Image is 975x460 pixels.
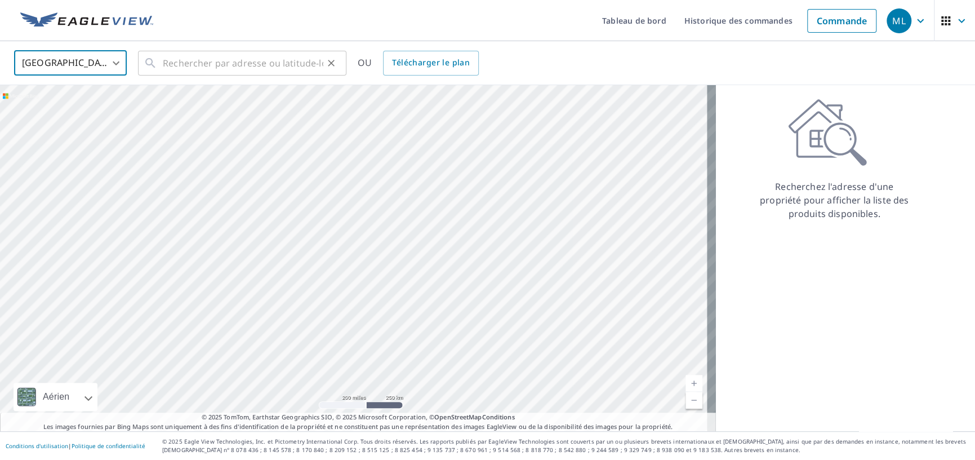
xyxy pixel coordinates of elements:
[202,413,435,421] font: © 2025 TomTom, Earthstar Geographics SIO, © 2025 Microsoft Corporation, ©
[323,55,339,71] button: Clair
[684,15,793,26] font: Historique des commandes
[395,446,800,454] font: 8 825 454 ; 9 135 737 ; 8 670 961 ; 9 514 568 ; 8 818 770 ; 8 542 880 ; 9 244 589 ; 9 329 749 ; 8...
[43,392,69,401] font: Aérien
[163,47,323,79] input: Rechercher par adresse ou latitude-longitude
[685,392,702,409] a: Niveau actuel 5, Effectuer un zoom arrière
[72,442,145,450] a: Politique de confidentialité
[22,56,113,69] font: [GEOGRAPHIC_DATA]
[162,437,605,445] font: © 2025 Eagle View Technologies, Inc. et Pictometry International Corp. Tous droits réservés. Les ...
[14,47,127,79] div: [GEOGRAPHIC_DATA]
[482,413,514,421] a: Conditions
[685,375,702,392] a: Niveau actuel 5, Effectuer un zoom avant
[20,12,153,29] img: Logo EV
[383,51,479,76] a: Télécharger le plan
[162,437,965,454] font: un ou plusieurs brevets internationaux et [DEMOGRAPHIC_DATA], ainsi que par des demandes en insta...
[43,422,672,431] font: Les images fournies par Bing Maps sont uniquement à des fins d'identification de la propriété et ...
[14,383,97,411] div: Aérien
[760,180,909,220] font: Recherchez l'adresse d'une propriété pour afficher la liste des produits disponibles.
[434,413,482,421] a: OpenStreetMap
[892,15,906,27] font: ML
[6,442,68,450] a: Conditions d'utilisation
[602,15,666,26] font: Tableau de bord
[68,442,72,450] font: |
[807,9,876,33] a: Commande
[817,15,867,27] font: Commande
[358,56,372,69] font: OU
[392,57,470,68] font: Télécharger le plan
